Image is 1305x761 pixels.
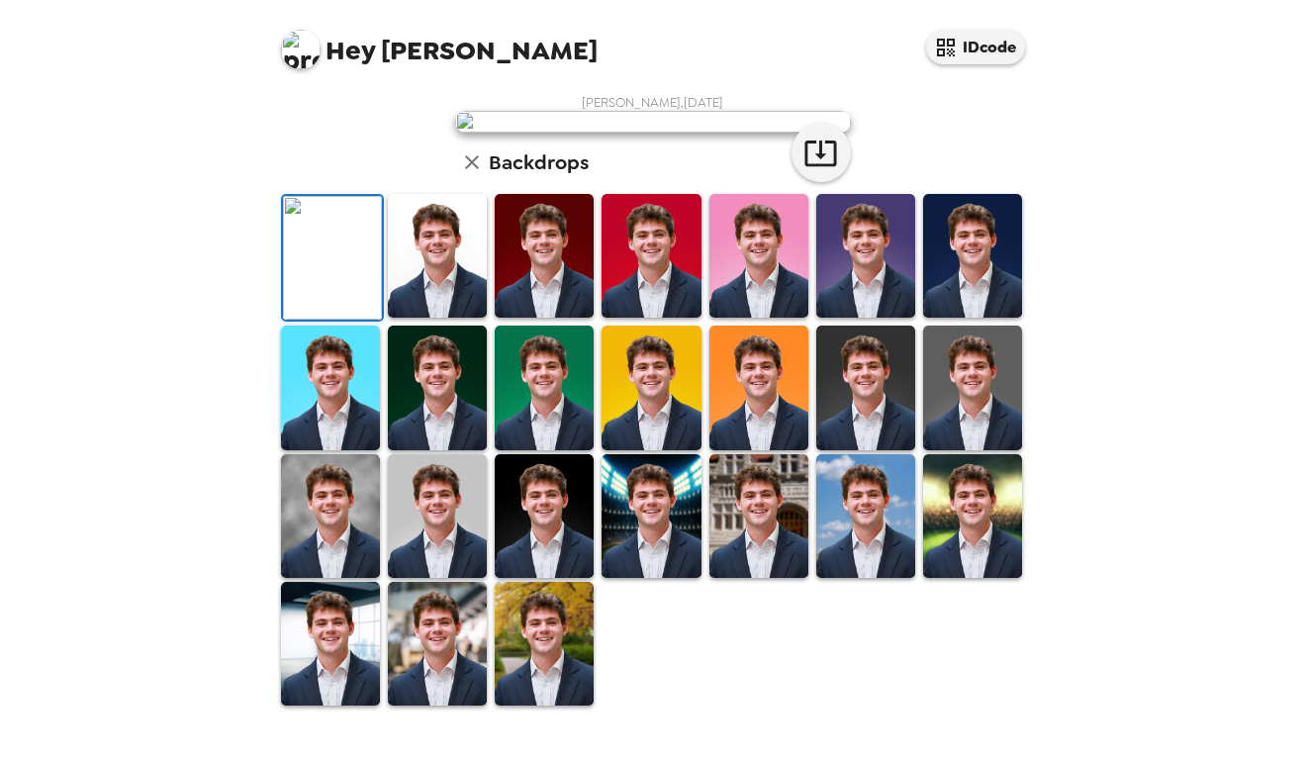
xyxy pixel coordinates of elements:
img: profile pic [281,30,321,69]
img: user [455,111,851,133]
span: [PERSON_NAME] , [DATE] [582,94,723,111]
span: [PERSON_NAME] [281,20,598,64]
span: Hey [326,33,375,68]
img: Original [283,196,382,320]
button: IDcode [926,30,1025,64]
h6: Backdrops [489,146,589,178]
